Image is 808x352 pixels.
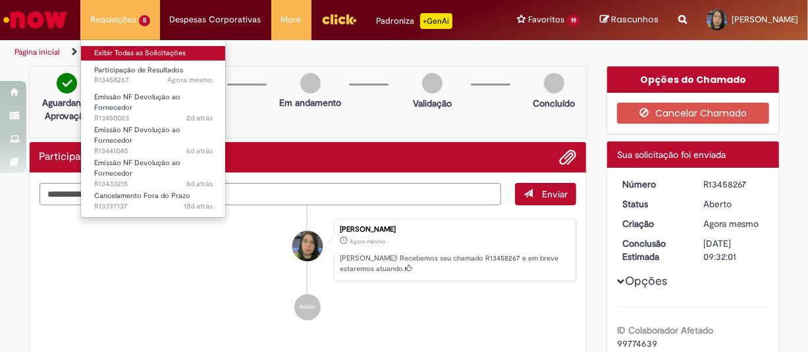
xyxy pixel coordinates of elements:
[617,103,769,124] button: Cancelar Chamado
[340,253,569,274] p: [PERSON_NAME]! Recebemos seu chamado R13458267 e em breve estaremos atuando.
[40,183,502,205] textarea: Digite sua mensagem aqui...
[186,179,213,189] span: 8d atrás
[515,183,576,205] button: Enviar
[350,238,385,245] span: Agora mesmo
[377,13,452,29] div: Padroniza
[617,338,657,349] span: 99774639
[184,201,213,211] time: 11/08/2025 14:24:39
[139,15,150,26] span: 5
[413,97,452,110] p: Validação
[703,197,765,211] div: Aberto
[81,156,226,184] a: Aberto R13433215 : Emissão NF Devolução ao Fornecedor
[40,218,577,282] li: Ana Caroline Valcanaia
[94,113,213,124] span: R13450023
[10,40,529,64] ul: Trilhas de página
[94,125,180,145] span: Emissão NF Devolução ao Fornecedor
[94,75,213,86] span: R13458267
[612,217,693,230] dt: Criação
[94,179,213,189] span: R13433215
[544,73,564,93] img: img-circle-grey.png
[528,13,564,26] span: Favoritos
[617,324,713,336] b: ID Colaborador Afetado
[703,217,765,230] div: 28/08/2025 14:31:58
[559,149,576,166] button: Adicionar anexos
[94,191,190,201] span: Cancelamento Fora do Prazo
[81,63,226,88] a: Aberto R13458267 : Participação de Resultados
[703,218,759,230] time: 28/08/2025 14:31:58
[81,90,226,118] a: Aberto R13450023 : Emissão NF Devolução ao Fornecedor
[14,47,60,57] a: Página inicial
[186,113,213,123] span: 2d atrás
[612,178,693,191] dt: Número
[350,238,385,245] time: 28/08/2025 14:31:58
[40,151,167,163] h2: Participação de Resultados Histórico de tíquete
[35,96,99,122] p: Aguardando Aprovação
[703,218,759,230] span: Agora mesmo
[186,179,213,189] time: 20/08/2025 15:49:44
[703,178,765,191] div: R13458267
[611,13,659,26] span: Rascunhos
[600,14,659,26] a: Rascunhos
[732,14,798,25] span: [PERSON_NAME]
[170,13,261,26] span: Despesas Corporativas
[703,237,765,263] div: [DATE] 09:32:01
[94,146,213,157] span: R13441040
[184,201,213,211] span: 18d atrás
[94,92,180,113] span: Emissão NF Devolução ao Fornecedor
[90,13,136,26] span: Requisições
[186,146,213,156] span: 6d atrás
[420,13,452,29] p: +GenAi
[167,75,213,85] time: 28/08/2025 14:31:59
[292,231,323,261] div: Ana Caroline Valcanaia
[607,66,779,93] div: Opções do Chamado
[81,189,226,213] a: Aberto R13397137 : Cancelamento Fora do Prazo
[567,15,580,26] span: 19
[612,197,693,211] dt: Status
[40,205,577,334] ul: Histórico de tíquete
[542,188,568,200] span: Enviar
[186,146,213,156] time: 22/08/2025 17:14:09
[186,113,213,123] time: 26/08/2025 17:37:48
[81,46,226,61] a: Exibir Todas as Solicitações
[57,73,77,93] img: check-circle-green.png
[94,65,183,75] span: Participação de Resultados
[1,7,69,33] img: ServiceNow
[81,123,226,151] a: Aberto R13441040 : Emissão NF Devolução ao Fornecedor
[612,237,693,263] dt: Conclusão Estimada
[300,73,321,93] img: img-circle-grey.png
[94,158,180,178] span: Emissão NF Devolução ao Fornecedor
[617,149,726,161] span: Sua solicitação foi enviada
[321,9,357,29] img: click_logo_yellow_360x200.png
[279,96,341,109] p: Em andamento
[533,97,575,110] p: Concluído
[94,201,213,212] span: R13397137
[80,39,226,218] ul: Requisições
[340,226,569,234] div: [PERSON_NAME]
[281,13,302,26] span: More
[167,75,213,85] span: Agora mesmo
[422,73,443,93] img: img-circle-grey.png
